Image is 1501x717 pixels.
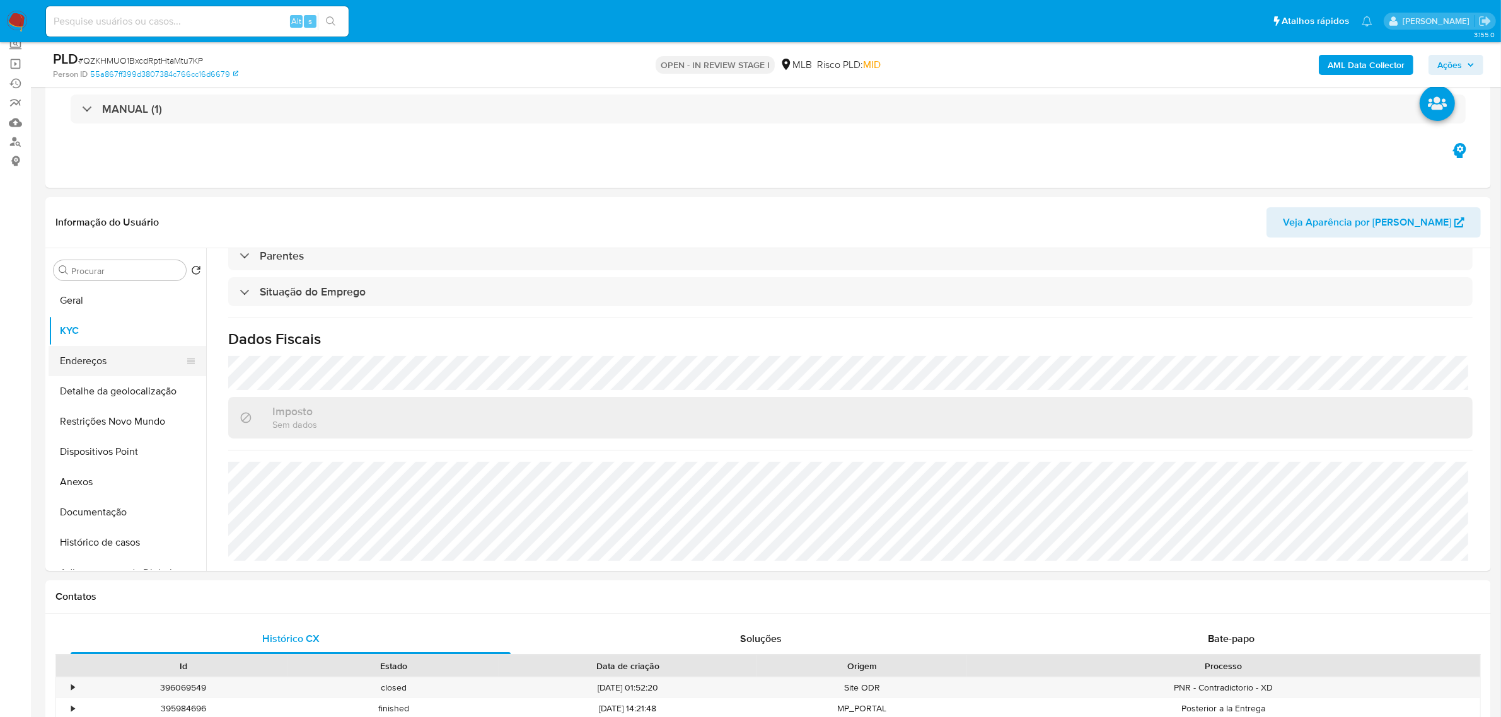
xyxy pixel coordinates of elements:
p: OPEN - IN REVIEW STAGE I [656,56,775,74]
a: Notificações [1362,16,1372,26]
span: MID [863,57,881,72]
p: Sem dados [272,418,317,430]
a: 55a867ff399d3807384c766cc16d6679 [90,69,238,80]
button: Veja Aparência por [PERSON_NAME] [1266,207,1481,238]
div: Id [87,660,279,672]
div: • [71,682,74,694]
b: PLD [53,49,78,69]
div: Origem [766,660,958,672]
div: • [71,703,74,714]
span: Risco PLD: [817,58,881,72]
div: ImpostoSem dados [228,397,1473,438]
div: Site ODR [757,677,967,698]
span: Bate-papo [1208,631,1255,646]
button: Documentação [49,497,206,527]
b: Person ID [53,69,88,80]
button: Ações [1429,55,1483,75]
h3: Situação do Emprego [260,285,366,299]
button: Histórico de casos [49,527,206,558]
h3: MANUAL (1) [102,102,162,116]
span: Alt [291,15,301,27]
button: Restrições Novo Mundo [49,406,206,437]
div: Data de criação [507,660,748,672]
h1: Contatos [55,590,1481,603]
p: emerson.gomes@mercadopago.com.br [1403,15,1474,27]
h3: Parentes [260,249,304,263]
div: MANUAL (1) [71,95,1466,123]
span: 3.155.0 [1474,30,1495,40]
span: Ações [1437,55,1462,75]
span: # QZKHMUO1BxcdRptHtaMtu7KP [78,54,203,67]
div: Estado [297,660,489,672]
div: Parentes [228,241,1473,270]
button: Dispositivos Point [49,437,206,467]
div: Processo [976,660,1471,672]
h1: Informação do Usuário [55,216,159,229]
div: MLB [780,58,812,72]
span: s [308,15,312,27]
b: AML Data Collector [1328,55,1405,75]
button: Retornar ao pedido padrão [191,265,201,279]
div: PNR - Contradictorio - XD [967,677,1480,698]
h1: Dados Fiscais [228,330,1473,348]
button: AML Data Collector [1319,55,1413,75]
button: Detalhe da geolocalização [49,376,206,406]
div: closed [288,677,498,698]
button: Adiantamentos de Dinheiro [49,558,206,588]
button: Anexos [49,467,206,497]
div: [DATE] 01:52:20 [499,677,757,698]
button: search-icon [318,13,344,30]
button: KYC [49,316,206,346]
span: Soluções [740,631,782,646]
button: Geral [49,285,206,316]
span: Atalhos rápidos [1282,14,1349,28]
span: Histórico CX [262,631,320,646]
div: 396069549 [78,677,288,698]
input: Procurar [71,265,181,277]
div: Situação do Emprego [228,277,1473,306]
span: Veja Aparência por [PERSON_NAME] [1283,207,1451,238]
button: Endereços [49,346,196,376]
input: Pesquise usuários ou casos... [46,13,349,30]
h3: Imposto [272,404,317,418]
a: Sair [1478,14,1492,28]
button: Procurar [59,265,69,275]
